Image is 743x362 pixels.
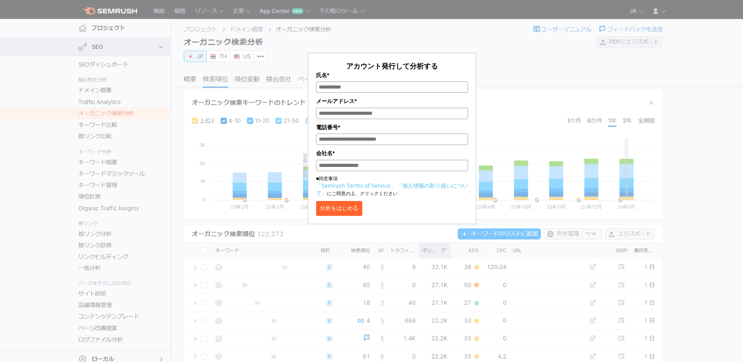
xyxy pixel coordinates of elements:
p: ■同意事項 にご同意の上、クリックください [316,175,468,197]
span: アカウント発行して分析する [346,61,438,71]
label: 電話番号* [316,123,468,132]
a: 「個人情報の取り扱いについて」 [316,182,468,197]
a: 「Semrush Terms of Service」 [316,182,396,189]
label: メールアドレス* [316,97,468,105]
button: 分析をはじめる [316,201,362,216]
